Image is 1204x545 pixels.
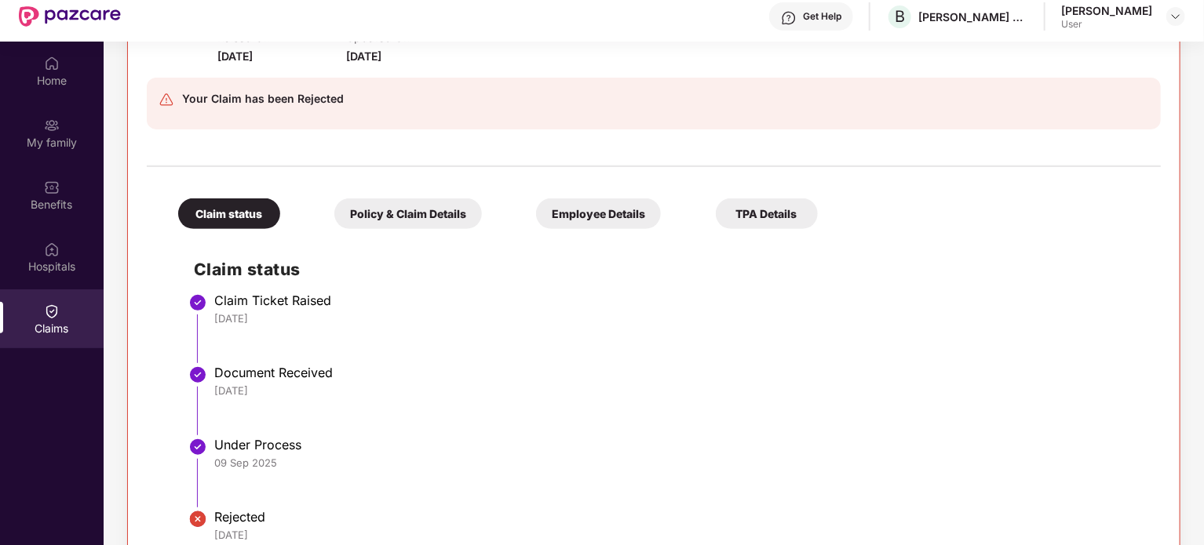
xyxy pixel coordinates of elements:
div: Under Process [214,437,1145,452]
div: Document Received [214,365,1145,380]
div: [PERSON_NAME] [1061,3,1152,18]
img: svg+xml;base64,PHN2ZyBpZD0iU3RlcC1Eb25lLTMyeDMyIiB4bWxucz0iaHR0cDovL3d3dy53My5vcmcvMjAwMC9zdmciIH... [188,293,207,312]
div: Claim Ticket Raised [214,292,1145,308]
div: [PERSON_NAME] SOLUTIONS INDIA PRIVATE LIMITED [918,9,1028,24]
img: svg+xml;base64,PHN2ZyBpZD0iQ2xhaW0iIHhtbG5zPSJodHRwOi8vd3d3LnczLm9yZy8yMDAwL3N2ZyIgd2lkdGg9IjIwIi... [44,303,60,319]
div: [DATE] [214,528,1145,542]
img: svg+xml;base64,PHN2ZyBpZD0iU3RlcC1Eb25lLTMyeDMyIiB4bWxucz0iaHR0cDovL3d3dy53My5vcmcvMjAwMC9zdmciIH... [188,438,207,456]
img: svg+xml;base64,PHN2ZyBpZD0iSG9zcGl0YWxzIiB4bWxucz0iaHR0cDovL3d3dy53My5vcmcvMjAwMC9zdmciIHdpZHRoPS... [44,242,60,257]
img: svg+xml;base64,PHN2ZyBpZD0iRHJvcGRvd24tMzJ4MzIiIHhtbG5zPSJodHRwOi8vd3d3LnczLm9yZy8yMDAwL3N2ZyIgd2... [1169,10,1182,23]
img: svg+xml;base64,PHN2ZyB4bWxucz0iaHR0cDovL3d3dy53My5vcmcvMjAwMC9zdmciIHdpZHRoPSIyNCIgaGVpZ2h0PSIyNC... [159,92,174,107]
h2: Claim status [194,256,1145,282]
img: New Pazcare Logo [19,6,121,27]
div: 09 Sep 2025 [214,456,1145,470]
img: svg+xml;base64,PHN2ZyBpZD0iU3RlcC1Eb25lLTMyeDMyIiB4bWxucz0iaHR0cDovL3d3dy53My5vcmcvMjAwMC9zdmciIH... [188,365,207,384]
img: svg+xml;base64,PHN2ZyBpZD0iU3RlcC1Eb25lLTIweDIwIiB4bWxucz0iaHR0cDovL3d3dy53My5vcmcvMjAwMC9zdmciIH... [188,510,207,529]
img: svg+xml;base64,PHN2ZyBpZD0iSGVscC0zMngzMiIgeG1sbnM9Imh0dHA6Ly93d3cudzMub3JnLzIwMDAvc3ZnIiB3aWR0aD... [781,10,797,26]
div: Policy & Claim Details [334,198,482,229]
div: Claim status [178,198,280,229]
div: Rejected [214,509,1145,525]
span: [DATE] [217,49,253,63]
div: Your Claim has been Rejected [182,89,344,108]
div: [DATE] [214,383,1145,398]
div: Employee Details [536,198,661,229]
img: svg+xml;base64,PHN2ZyBpZD0iQmVuZWZpdHMiIHhtbG5zPSJodHRwOi8vd3d3LnczLm9yZy8yMDAwL3N2ZyIgd2lkdGg9Ij... [44,180,60,195]
span: B [895,7,905,26]
div: Get Help [803,10,841,23]
img: svg+xml;base64,PHN2ZyB3aWR0aD0iMjAiIGhlaWdodD0iMjAiIHZpZXdCb3g9IjAgMCAyMCAyMCIgZmlsbD0ibm9uZSIgeG... [44,118,60,133]
div: TPA Details [716,198,818,229]
span: [DATE] [346,49,381,63]
img: svg+xml;base64,PHN2ZyBpZD0iSG9tZSIgeG1sbnM9Imh0dHA6Ly93d3cudzMub3JnLzIwMDAvc3ZnIiB3aWR0aD0iMjAiIG... [44,56,60,71]
div: User [1061,18,1152,31]
div: [DATE] [214,311,1145,325]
